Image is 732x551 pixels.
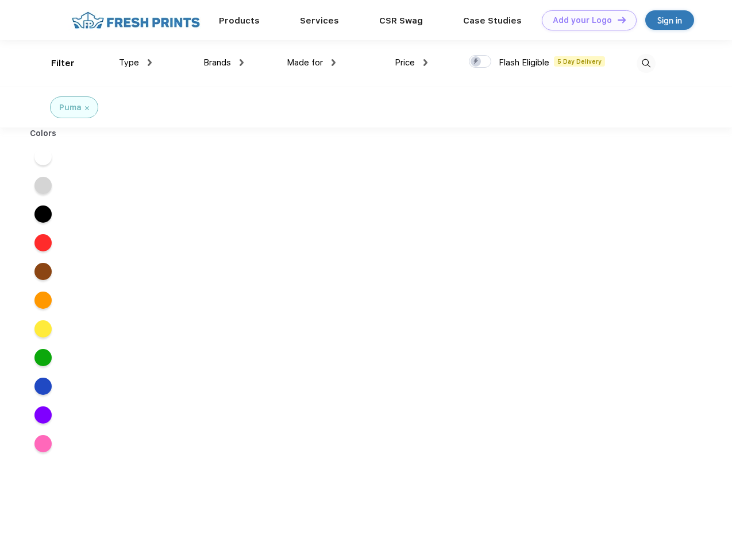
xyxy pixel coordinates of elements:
[645,10,694,30] a: Sign in
[332,59,336,66] img: dropdown.png
[657,14,682,27] div: Sign in
[287,57,323,68] span: Made for
[554,56,605,67] span: 5 Day Delivery
[21,127,66,139] div: Colors
[68,10,203,30] img: fo%20logo%202.webp
[395,57,415,68] span: Price
[379,15,423,26] a: CSR Swag
[51,57,75,70] div: Filter
[203,57,231,68] span: Brands
[240,59,244,66] img: dropdown.png
[553,15,612,25] div: Add your Logo
[59,102,82,114] div: Puma
[219,15,260,26] a: Products
[119,57,139,68] span: Type
[499,57,549,68] span: Flash Eligible
[423,59,427,66] img: dropdown.png
[618,17,626,23] img: DT
[148,59,152,66] img: dropdown.png
[637,54,656,73] img: desktop_search.svg
[85,106,89,110] img: filter_cancel.svg
[300,15,339,26] a: Services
